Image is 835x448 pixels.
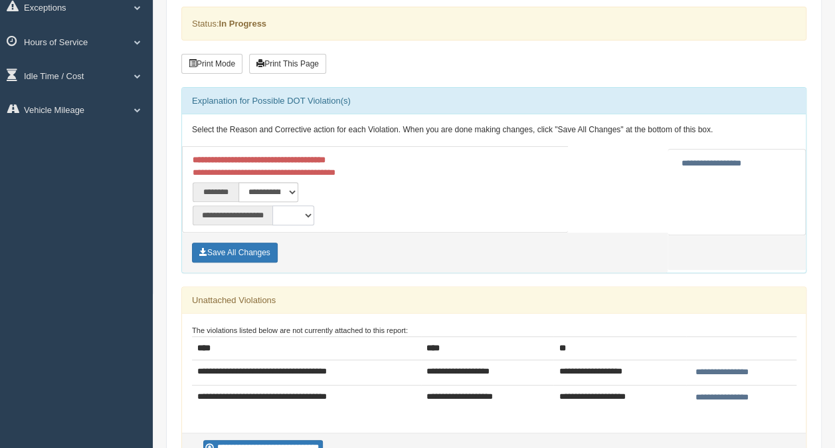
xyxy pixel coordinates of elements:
button: Print Mode [181,54,242,74]
div: Explanation for Possible DOT Violation(s) [182,88,806,114]
button: Save [192,243,278,263]
div: Select the Reason and Corrective action for each Violation. When you are done making changes, cli... [182,114,806,146]
small: The violations listed below are not currently attached to this report: [192,326,408,334]
strong: In Progress [219,19,266,29]
div: Status: [181,7,806,41]
div: Unattached Violations [182,287,806,314]
button: Print This Page [249,54,326,74]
